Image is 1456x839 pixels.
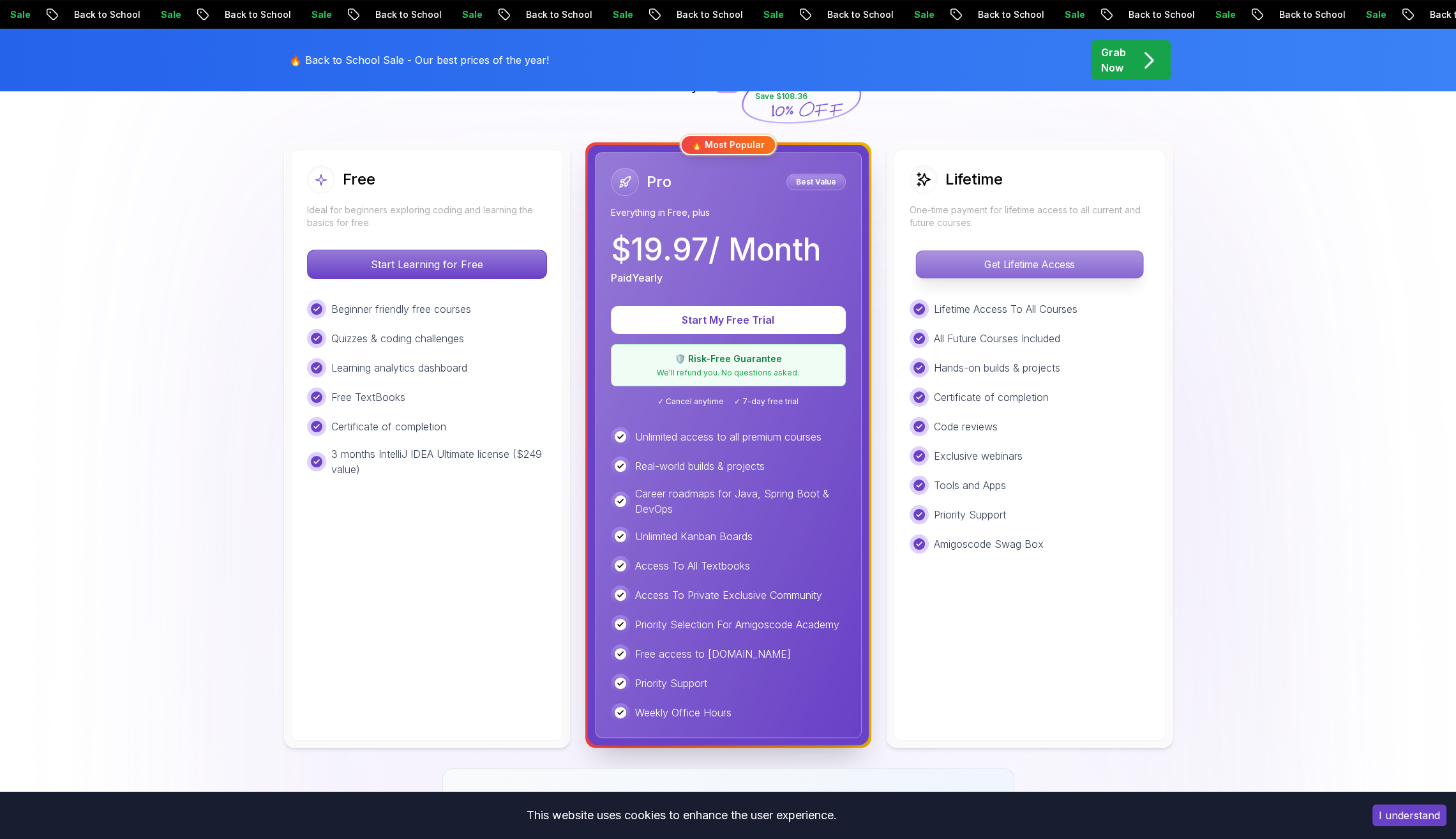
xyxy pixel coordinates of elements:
h2: Free [343,169,375,190]
p: Priority Support [934,507,1006,522]
h2: Pro [647,172,672,192]
p: Free access to [DOMAIN_NAME] [635,646,791,661]
p: Lifetime Access To All Courses [934,301,1077,317]
p: Back to School [448,8,535,21]
p: 🔥 Back to School Sale - Our best prices of the year! [289,52,549,68]
p: We'll refund you. No questions asked. [619,368,837,378]
p: Sale [836,8,877,21]
p: Code reviews [934,419,998,434]
a: Start Learning for Free [307,258,547,271]
button: Get Lifetime Access [915,250,1143,278]
p: Unlimited Kanban Boards [635,529,753,544]
p: Weekly Office Hours [635,705,732,720]
p: Back to School [1051,8,1137,21]
button: Accept cookies [1372,805,1446,826]
p: Amigoscode Swag Box [934,536,1044,552]
p: Back to School [1352,8,1439,21]
p: Sale [1137,8,1178,21]
p: Sale [83,8,124,21]
p: Career roadmaps for Java, Spring Boot & DevOps [635,486,846,517]
p: Everything in Free, plus [611,206,846,219]
span: ✓ 7-day free trial [734,397,799,407]
p: Priority Selection For Amigoscode Academy [635,617,839,632]
p: Priority Support [635,676,707,691]
p: 🛡️ Risk-Free Guarantee [619,352,837,365]
p: Back to School [147,8,234,21]
p: Sale [535,8,576,21]
p: Hands-on builds & projects [934,360,1060,375]
a: Start My Free Trial [611,314,846,326]
p: Sale [1288,8,1329,21]
p: $ 19.97 / Month [611,234,821,265]
span: ✓ Cancel anytime [657,397,724,407]
a: Get Lifetime Access [910,258,1150,271]
p: Certificate of completion [934,389,1049,405]
p: All Future Courses Included [934,331,1060,346]
p: Free TextBooks [331,389,405,405]
p: Exclusive webinars [934,448,1023,464]
p: Start Learning for Free [308,250,546,278]
p: Sale [987,8,1028,21]
button: Start My Free Trial [611,306,846,334]
p: Get Lifetime Access [916,251,1143,278]
div: This website uses cookies to enhance the user experience. [10,801,1353,829]
p: Tools and Apps [934,478,1006,493]
p: Back to School [900,8,987,21]
p: Access To Private Exclusive Community [635,587,822,603]
h2: Lifetime [945,169,1003,190]
p: Paid Yearly [611,270,663,285]
p: Learning analytics dashboard [331,360,467,375]
p: Grab Now [1101,45,1126,75]
p: One-time payment for lifetime access to all current and future courses. [910,204,1150,229]
p: Back to School [749,8,836,21]
p: Access To All Textbooks [635,558,750,573]
p: Beginner friendly free courses [331,301,471,317]
p: Ideal for beginners exploring coding and learning the basics for free. [307,204,547,229]
p: Sale [384,8,425,21]
p: Real-world builds & projects [635,458,765,474]
p: Start My Free Trial [626,312,830,328]
p: Certificate of completion [331,419,446,434]
p: Best Value [788,176,844,188]
p: Back to School [599,8,686,21]
p: Back to School [297,8,384,21]
p: Sale [234,8,274,21]
p: Back to School [1201,8,1288,21]
p: 3 months IntelliJ IDEA Ultimate license ($249 value) [331,446,547,477]
p: Quizzes & coding challenges [331,331,464,346]
button: Start Learning for Free [307,250,547,279]
p: Unlimited access to all premium courses [635,429,822,444]
p: Sale [686,8,726,21]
